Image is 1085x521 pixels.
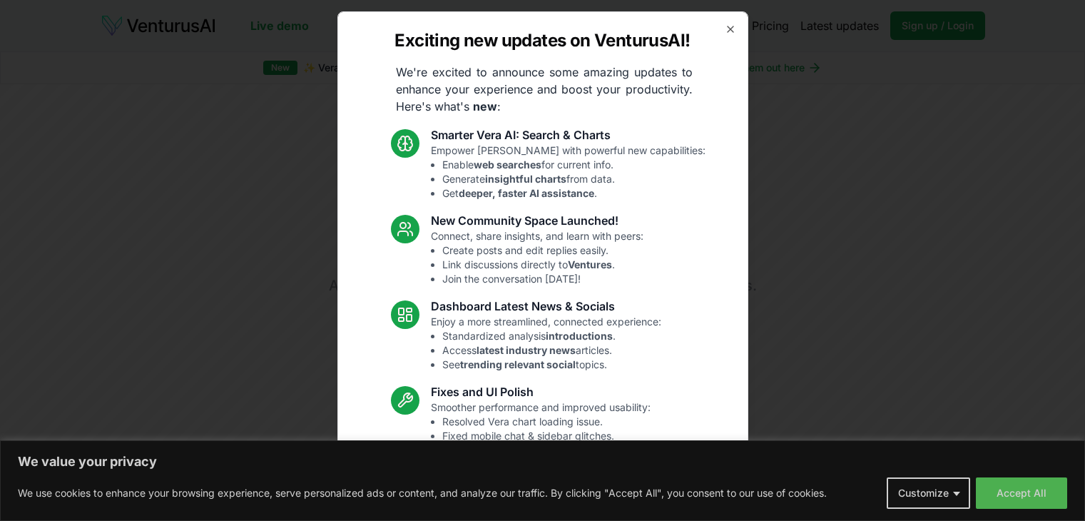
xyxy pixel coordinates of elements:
[442,243,643,258] li: Create posts and edit replies easily.
[477,344,576,356] strong: latest industry news
[442,329,661,343] li: Standardized analysis .
[431,400,651,457] p: Smoother performance and improved usability:
[442,172,705,186] li: Generate from data.
[431,126,705,143] h3: Smarter Vera AI: Search & Charts
[431,315,661,372] p: Enjoy a more streamlined, connected experience:
[459,187,594,199] strong: deeper, faster AI assistance
[442,186,705,201] li: Get .
[474,158,541,171] strong: web searches
[546,330,613,342] strong: introductions
[442,258,643,272] li: Link discussions directly to .
[442,443,651,457] li: Enhanced overall UI consistency.
[442,415,651,429] li: Resolved Vera chart loading issue.
[442,358,661,372] li: See topics.
[485,173,566,185] strong: insightful charts
[384,64,704,115] p: We're excited to announce some amazing updates to enhance your experience and boost your producti...
[431,212,643,229] h3: New Community Space Launched!
[431,298,661,315] h3: Dashboard Latest News & Socials
[473,99,497,113] strong: new
[442,429,651,443] li: Fixed mobile chat & sidebar glitches.
[442,343,661,358] li: Access articles.
[431,383,651,400] h3: Fixes and UI Polish
[568,258,612,270] strong: Ventures
[442,158,705,172] li: Enable for current info.
[442,272,643,286] li: Join the conversation [DATE]!
[431,229,643,286] p: Connect, share insights, and learn with peers:
[394,29,690,52] h2: Exciting new updates on VenturusAI!
[383,469,703,520] p: These updates are designed to make VenturusAI more powerful, intuitive, and user-friendly. Let us...
[460,358,576,370] strong: trending relevant social
[431,143,705,201] p: Empower [PERSON_NAME] with powerful new capabilities:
